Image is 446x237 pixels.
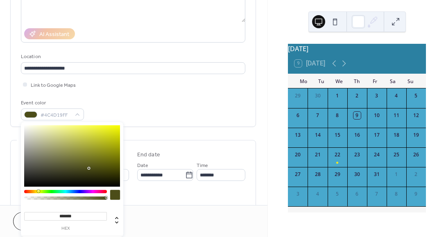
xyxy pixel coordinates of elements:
label: hex [24,226,107,231]
div: 3 [373,92,380,99]
div: 15 [334,131,341,139]
div: 30 [353,171,361,178]
div: 30 [314,92,321,99]
div: 6 [353,190,361,198]
div: 9 [412,190,420,198]
div: 17 [373,131,380,139]
div: 13 [294,131,301,139]
div: 2 [353,92,361,99]
button: Cancel [13,212,63,230]
div: Location [21,52,244,61]
div: Fr [366,74,384,88]
span: Link to Google Maps [31,81,76,90]
div: End date [137,151,160,159]
div: 8 [334,112,341,119]
div: 18 [393,131,400,139]
div: 22 [334,151,341,158]
div: 23 [353,151,361,158]
div: 28 [314,171,321,178]
div: 7 [373,190,380,198]
div: Su [401,74,419,88]
div: Th [348,74,366,88]
div: 1 [393,171,400,178]
div: Sa [384,74,402,88]
div: 29 [334,171,341,178]
div: 16 [353,131,361,139]
div: 24 [373,151,380,158]
div: 8 [393,190,400,198]
div: Tu [312,74,331,88]
div: 21 [314,151,321,158]
div: 3 [294,190,301,198]
div: 19 [412,131,420,139]
div: 7 [314,112,321,119]
div: 12 [412,112,420,119]
div: We [330,74,348,88]
div: 6 [294,112,301,119]
div: 9 [353,112,361,119]
div: 29 [294,92,301,99]
div: 27 [294,171,301,178]
span: Date [137,161,148,170]
div: [DATE] [288,44,426,54]
div: Mo [294,74,312,88]
div: 2 [412,171,420,178]
div: 5 [412,92,420,99]
div: 1 [334,92,341,99]
div: 26 [412,151,420,158]
div: 31 [373,171,380,178]
div: 20 [294,151,301,158]
div: 4 [393,92,400,99]
span: #4C4D19FF [41,111,71,120]
div: 5 [334,190,341,198]
div: Event color [21,99,82,107]
div: 4 [314,190,321,198]
div: 25 [393,151,400,158]
div: 11 [393,112,400,119]
div: 14 [314,131,321,139]
div: 10 [373,112,380,119]
span: Time [197,161,208,170]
